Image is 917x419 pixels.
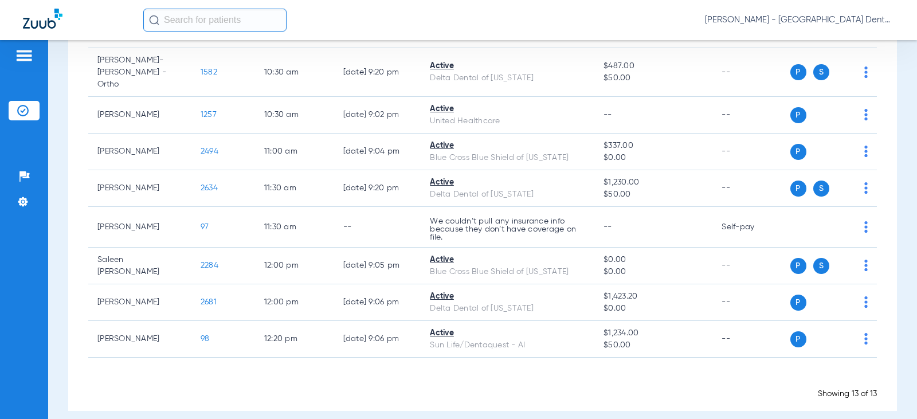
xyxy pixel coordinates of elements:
[88,170,191,207] td: [PERSON_NAME]
[255,321,334,358] td: 12:20 PM
[818,390,877,398] span: Showing 13 of 13
[430,72,585,84] div: Delta Dental of [US_STATE]
[430,266,585,278] div: Blue Cross Blue Shield of [US_STATE]
[790,331,806,347] span: P
[864,333,868,344] img: group-dot-blue.svg
[712,284,790,321] td: --
[201,147,218,155] span: 2494
[790,181,806,197] span: P
[430,140,585,152] div: Active
[334,284,421,321] td: [DATE] 9:06 PM
[201,223,209,231] span: 97
[864,109,868,120] img: group-dot-blue.svg
[864,66,868,78] img: group-dot-blue.svg
[255,170,334,207] td: 11:30 AM
[790,144,806,160] span: P
[255,48,334,97] td: 10:30 AM
[864,296,868,308] img: group-dot-blue.svg
[790,64,806,80] span: P
[864,260,868,271] img: group-dot-blue.svg
[705,14,894,26] span: [PERSON_NAME] - [GEOGRAPHIC_DATA] Dental Care
[712,97,790,134] td: --
[430,189,585,201] div: Delta Dental of [US_STATE]
[201,111,217,119] span: 1257
[255,97,334,134] td: 10:30 AM
[334,48,421,97] td: [DATE] 9:20 PM
[712,207,790,248] td: Self-pay
[255,207,334,248] td: 11:30 AM
[430,339,585,351] div: Sun Life/Dentaquest - AI
[201,335,210,343] span: 98
[430,152,585,164] div: Blue Cross Blue Shield of [US_STATE]
[201,261,218,269] span: 2284
[712,248,790,284] td: --
[864,221,868,233] img: group-dot-blue.svg
[430,217,585,241] p: We couldn’t pull any insurance info because they don’t have coverage on file.
[88,97,191,134] td: [PERSON_NAME]
[201,184,218,192] span: 2634
[255,284,334,321] td: 12:00 PM
[604,189,703,201] span: $50.00
[149,15,159,25] img: Search Icon
[604,327,703,339] span: $1,234.00
[15,49,33,62] img: hamburger-icon
[334,134,421,170] td: [DATE] 9:04 PM
[604,72,703,84] span: $50.00
[201,298,217,306] span: 2681
[334,207,421,248] td: --
[334,97,421,134] td: [DATE] 9:02 PM
[813,181,829,197] span: S
[604,223,612,231] span: --
[604,254,703,266] span: $0.00
[430,303,585,315] div: Delta Dental of [US_STATE]
[604,152,703,164] span: $0.00
[790,258,806,274] span: P
[201,68,217,76] span: 1582
[430,254,585,266] div: Active
[430,103,585,115] div: Active
[88,248,191,284] td: Saleen [PERSON_NAME]
[334,321,421,358] td: [DATE] 9:06 PM
[430,177,585,189] div: Active
[604,291,703,303] span: $1,423.20
[712,48,790,97] td: --
[790,107,806,123] span: P
[604,111,612,119] span: --
[88,134,191,170] td: [PERSON_NAME]
[23,9,62,29] img: Zuub Logo
[88,207,191,248] td: [PERSON_NAME]
[430,291,585,303] div: Active
[334,170,421,207] td: [DATE] 9:20 PM
[604,177,703,189] span: $1,230.00
[712,134,790,170] td: --
[604,140,703,152] span: $337.00
[864,146,868,157] img: group-dot-blue.svg
[430,60,585,72] div: Active
[255,134,334,170] td: 11:00 AM
[334,248,421,284] td: [DATE] 9:05 PM
[712,170,790,207] td: --
[712,321,790,358] td: --
[864,182,868,194] img: group-dot-blue.svg
[88,284,191,321] td: [PERSON_NAME]
[604,339,703,351] span: $50.00
[88,321,191,358] td: [PERSON_NAME]
[604,303,703,315] span: $0.00
[604,60,703,72] span: $487.00
[813,258,829,274] span: S
[255,248,334,284] td: 12:00 PM
[790,295,806,311] span: P
[813,64,829,80] span: S
[430,327,585,339] div: Active
[430,115,585,127] div: United Healthcare
[604,266,703,278] span: $0.00
[88,48,191,97] td: [PERSON_NAME]-[PERSON_NAME] - Ortho
[143,9,287,32] input: Search for patients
